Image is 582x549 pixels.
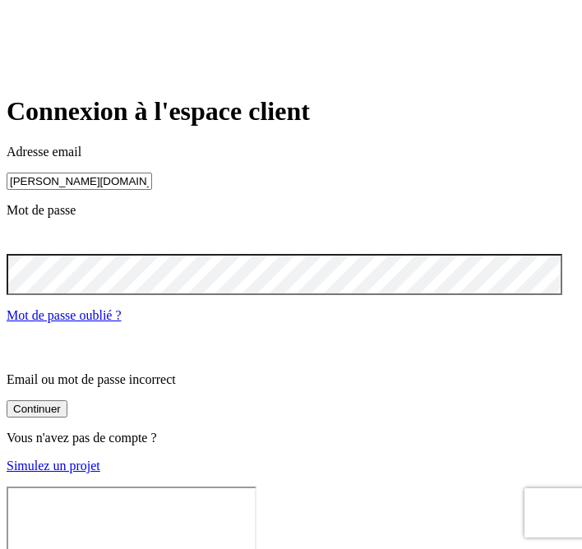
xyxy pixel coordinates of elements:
[13,403,61,415] div: Continuer
[7,308,122,322] a: Mot de passe oublié ?
[7,203,575,218] p: Mot de passe
[7,459,100,473] a: Simulez un projet
[7,96,575,127] h1: Connexion à l'espace client
[7,372,575,387] p: Email ou mot de passe incorrect
[7,431,575,445] p: Vous n'avez pas de compte ?
[7,145,575,159] p: Adresse email
[7,400,67,418] button: Continuer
